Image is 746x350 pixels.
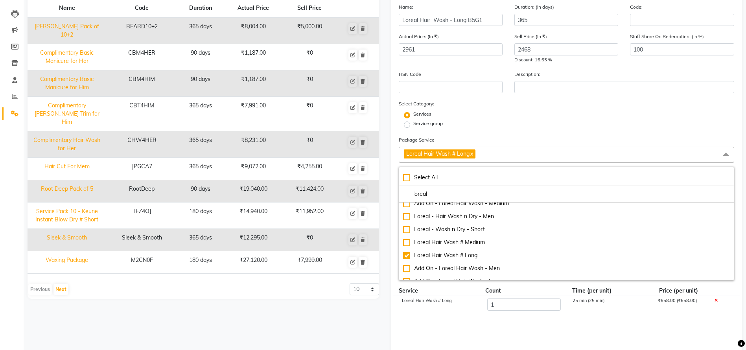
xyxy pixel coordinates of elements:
[106,229,177,251] td: Sleek & Smooth
[28,251,106,274] td: Waxing Package
[653,287,711,295] div: Price (per unit)
[479,287,566,295] div: Count
[177,180,224,203] td: 90 days
[403,173,730,182] div: Select All
[403,212,730,221] div: Loreal - Hair Wash n Dry - Men
[399,136,435,144] label: Package Service
[413,120,443,127] label: Service group
[406,150,470,157] span: Loreal Hair Wash # Long
[106,70,177,97] td: CBM4HIM
[224,44,283,70] td: ₹1,187.00
[106,158,177,180] td: JPGCA7
[399,71,421,78] label: HSN Code
[403,238,730,247] div: Loreal Hair Wash # Medium
[630,4,643,11] label: Code:
[177,229,224,251] td: 365 days
[283,203,337,229] td: ₹11,952.00
[514,33,547,40] label: Sell Price:(In ₹)
[28,229,106,251] td: Sleek & Smooth
[224,97,283,131] td: ₹7,991.00
[514,71,540,78] label: Description:
[224,180,283,203] td: ₹19,040.00
[28,203,106,229] td: Service Pack 10 - Keune Instant Blow Dry # Short
[177,251,224,274] td: 180 days
[403,251,730,260] div: Loreal Hair Wash # Long
[28,44,106,70] td: Complimentary Basic Manicure for Her
[566,298,652,312] div: 25 min (25 min)
[106,44,177,70] td: CBM4HER
[283,70,337,97] td: ₹0
[28,70,106,97] td: Complimentary Basic Manicure for Him
[53,284,68,295] button: Next
[177,44,224,70] td: 90 days
[224,70,283,97] td: ₹1,187.00
[28,97,106,131] td: Complimentary [PERSON_NAME] Trim for Him
[224,131,283,158] td: ₹8,231.00
[566,287,653,295] div: Time (per unit)
[399,4,413,11] label: Name:
[224,17,283,44] td: ₹8,004.00
[283,180,337,203] td: ₹11,424.00
[28,131,106,158] td: Complimentary Hair Wash for Her
[106,131,177,158] td: CHW4HER
[177,158,224,180] td: 365 days
[403,190,730,198] input: multiselect-search
[283,131,337,158] td: ₹0
[224,158,283,180] td: ₹9,072.00
[630,33,704,40] label: Staff Share On Redemption :(In %)
[403,264,730,273] div: Add On - Loreal Hair Wash - Men
[413,111,431,118] label: Services
[224,229,283,251] td: ₹12,295.00
[177,97,224,131] td: 365 days
[177,70,224,97] td: 90 days
[224,203,283,229] td: ₹14,940.00
[106,97,177,131] td: CBT4HIM
[224,251,283,274] td: ₹27,120.00
[399,33,439,40] label: Actual Price: (In ₹)
[283,97,337,131] td: ₹0
[283,229,337,251] td: ₹0
[177,203,224,229] td: 180 days
[403,277,730,286] div: Add On - Loreal Hair Wash - Long
[470,150,473,157] a: x
[28,180,106,203] td: Root Deep Pack of 5
[399,100,434,107] label: Select Category:
[283,158,337,180] td: ₹4,255.00
[402,298,452,303] span: Loreal Hair Wash # Long
[283,17,337,44] td: ₹5,000.00
[403,225,730,234] div: Loreal - Wash n Dry - Short
[514,4,554,11] label: Duration: (in days)
[28,17,106,44] td: [PERSON_NAME] Pack of 10+2
[403,199,730,208] div: Add On - Loreal Hair Wash - Medium
[283,251,337,274] td: ₹7,999.00
[652,298,709,312] div: ₹658.00 (₹658.00)
[106,251,177,274] td: M2CN0F
[28,158,106,180] td: Hair Cut For Mem
[283,44,337,70] td: ₹0
[514,57,552,63] span: Discount: 16.65 %
[106,17,177,44] td: BEARD10+2
[177,17,224,44] td: 365 days
[177,131,224,158] td: 365 days
[393,287,480,295] div: Service
[106,203,177,229] td: TEZ4OJ
[106,180,177,203] td: RootDeep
